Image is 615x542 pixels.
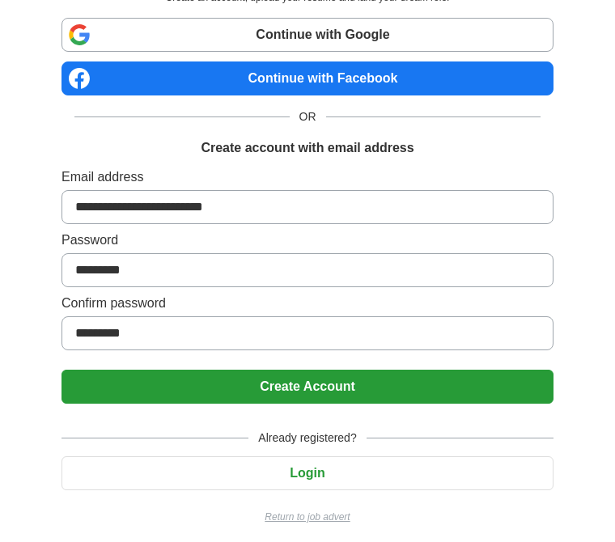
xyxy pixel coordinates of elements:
[201,138,414,158] h1: Create account with email address
[61,370,553,404] button: Create Account
[61,466,553,480] a: Login
[248,430,366,447] span: Already registered?
[61,61,553,95] a: Continue with Facebook
[61,167,553,187] label: Email address
[61,510,553,524] a: Return to job advert
[61,231,553,250] label: Password
[61,456,553,490] button: Login
[290,108,326,125] span: OR
[61,294,553,313] label: Confirm password
[61,18,553,52] a: Continue with Google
